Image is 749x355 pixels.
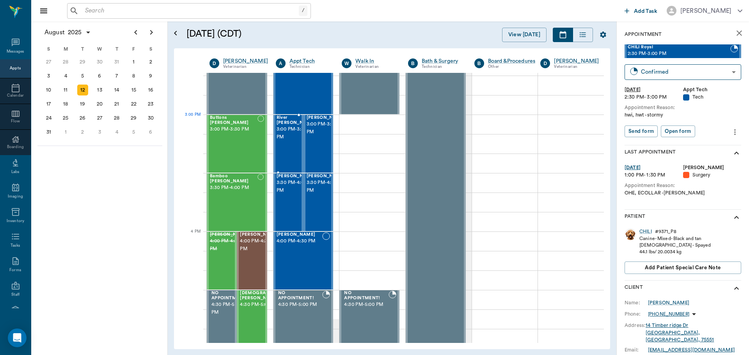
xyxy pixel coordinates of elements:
[355,57,396,65] a: Walk In
[145,127,156,138] div: Saturday, September 6, 2025
[94,99,105,110] div: Wednesday, August 20, 2025
[240,237,279,253] span: 4:00 PM - 4:30 PM
[488,57,536,65] a: Board &Procedures
[625,125,658,138] button: Send form
[502,28,547,42] button: View [DATE]
[273,231,334,290] div: NOT_CONFIRMED, 4:00 PM - 4:30 PM
[94,113,105,124] div: Wednesday, August 27, 2025
[639,228,652,235] a: CHILI
[273,290,334,348] div: BOOKED, 4:30 PM - 5:00 PM
[11,292,20,298] div: Staff
[94,127,105,138] div: Wednesday, September 3, 2025
[625,299,648,306] div: Name:
[207,115,267,173] div: NOT_CONFIRMED, 3:00 PM - 3:30 PM
[111,71,122,81] div: Thursday, August 7, 2025
[60,57,71,67] div: Monday, July 28, 2025
[625,148,676,158] p: Last Appointment
[621,4,660,18] button: Add Task
[625,171,683,179] div: 1:00 PM - 1:30 PM
[628,45,730,50] span: CHILI Royal
[180,228,201,247] div: 4 PM
[223,57,268,65] div: [PERSON_NAME]
[94,85,105,95] div: Wednesday, August 13, 2025
[639,249,711,255] div: 44.1 lbs / 20.0034 kg
[625,189,741,197] div: OHE, ECOLLAR -[PERSON_NAME]
[211,301,247,316] span: 4:30 PM - 5:00 PM
[625,31,662,38] p: Appointment
[240,291,293,301] span: [DEMOGRAPHIC_DATA][PERSON_NAME]
[223,64,268,70] div: Veterinarian
[237,290,267,348] div: NOT_CONFIRMED, 4:30 PM - 5:00 PM
[277,125,316,141] span: 3:00 PM - 3:30 PM
[60,127,71,138] div: Monday, September 1, 2025
[77,57,88,67] div: Tuesday, July 29, 2025
[43,99,54,110] div: Sunday, August 17, 2025
[342,58,351,68] div: W
[307,174,346,179] span: [PERSON_NAME]
[625,311,648,318] div: Phone:
[43,85,54,95] div: Sunday, August 10, 2025
[648,299,689,306] div: [PERSON_NAME]
[344,291,389,301] span: NO APPOINTMENT!
[648,348,735,352] a: [EMAIL_ADDRESS][DOMAIN_NAME]
[625,182,741,189] div: Appointment Reason:
[125,43,142,55] div: F
[7,49,25,55] div: Messages
[237,231,267,290] div: NOT_CONFIRMED, 4:00 PM - 4:30 PM
[210,232,249,237] span: [PERSON_NAME]
[8,329,27,347] div: Open Intercom Messenger
[554,57,599,65] a: [PERSON_NAME]
[207,56,267,115] div: BOOKED, 2:30 PM - 3:00 PM
[210,125,257,133] span: 3:00 PM - 3:30 PM
[273,56,334,115] div: BOOKED, 2:30 PM - 3:00 PM
[683,86,742,94] div: Appt Tech
[660,4,749,18] button: [PERSON_NAME]
[628,50,730,58] span: 2:30 PM - 3:00 PM
[57,43,75,55] div: M
[474,58,484,68] div: B
[74,43,91,55] div: T
[422,64,463,70] div: Technician
[11,169,20,175] div: Labs
[94,71,105,81] div: Wednesday, August 6, 2025
[8,194,23,200] div: Imaging
[639,242,711,249] div: [DEMOGRAPHIC_DATA] - Spayed
[289,57,330,65] a: Appt Tech
[145,57,156,67] div: Saturday, August 2, 2025
[277,237,323,245] span: 4:00 PM - 4:30 PM
[277,232,323,237] span: [PERSON_NAME]
[144,25,159,40] button: Next page
[77,127,88,138] div: Tuesday, September 2, 2025
[732,148,741,158] svg: show more
[60,113,71,124] div: Monday, August 25, 2025
[43,57,54,67] div: Sunday, July 27, 2025
[145,99,156,110] div: Saturday, August 23, 2025
[646,323,714,342] a: 14 Timber ridge Dr[GEOGRAPHIC_DATA], [GEOGRAPHIC_DATA], 75551
[171,18,180,48] button: Open calendar
[77,99,88,110] div: Tuesday, August 19, 2025
[111,57,122,67] div: Thursday, July 31, 2025
[307,115,346,120] span: [PERSON_NAME]
[422,57,463,65] a: Bath & Surgery
[207,290,237,348] div: BOOKED, 4:30 PM - 5:00 PM
[60,99,71,110] div: Monday, August 18, 2025
[128,85,139,95] div: Friday, August 15, 2025
[43,27,66,38] span: August
[625,322,646,329] div: Address:
[66,27,83,38] span: 2025
[91,43,108,55] div: W
[128,127,139,138] div: Friday, September 5, 2025
[641,67,729,76] div: Confirmed
[625,261,741,274] button: Add patient Special Care Note
[683,164,742,171] div: [PERSON_NAME]
[276,58,286,68] div: A
[43,127,54,138] div: Sunday, August 31, 2025
[625,111,741,119] div: hwi, hwt -stormy
[9,267,21,273] div: Forms
[240,232,279,237] span: [PERSON_NAME]
[145,113,156,124] div: Saturday, August 30, 2025
[7,218,24,224] div: Inventory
